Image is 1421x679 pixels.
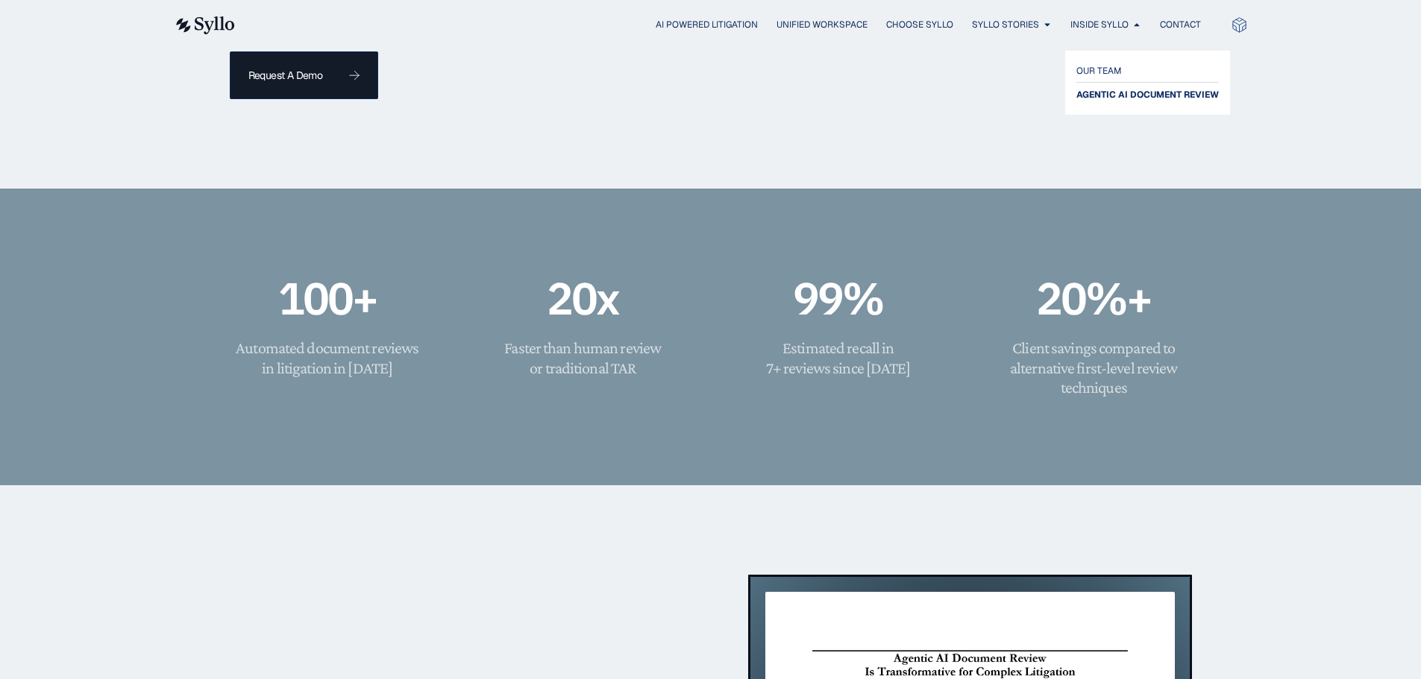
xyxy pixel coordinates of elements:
span: x [596,274,618,323]
a: AGENTIC AI DOCUMENT REVIEW [1076,86,1219,104]
h5: Client savings compared to alternative first-level review techniques [996,338,1192,397]
a: Choose Syllo [886,18,953,31]
span: 99 [793,274,842,323]
a: Syllo Stories [972,18,1039,31]
span: 100 [278,274,352,323]
span: 20 [1036,274,1085,323]
h5: Automated document reviews in litigation in [DATE] [236,338,418,378]
span: + [352,274,377,323]
span: %+ [1085,274,1151,323]
nav: Menu [265,18,1201,32]
h5: Estimated recall in 7+ reviews since [DATE] [766,338,911,378]
span: OUR TEAM [1076,62,1122,80]
a: Unified Workspace [777,18,868,31]
a: AI Powered Litigation [656,18,758,31]
span: % [842,274,883,323]
a: Contact [1160,18,1201,31]
img: syllo [174,16,235,34]
span: 20 [547,274,596,323]
a: Inside Syllo [1070,18,1129,31]
a: OUR TEAM [1076,62,1219,80]
div: Menu Toggle [265,18,1201,32]
h5: Faster than human review or traditional TAR [504,338,661,378]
